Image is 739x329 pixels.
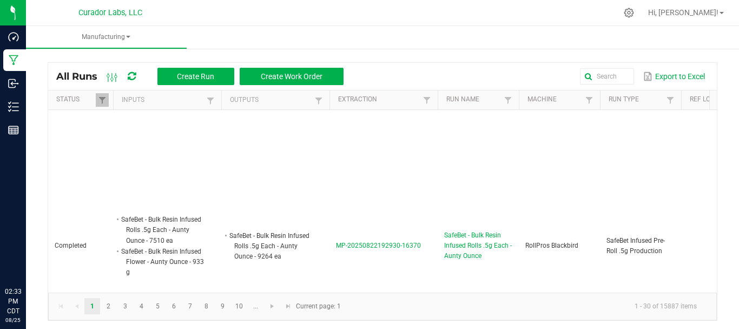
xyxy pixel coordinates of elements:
button: Create Run [157,68,234,85]
a: Filter [502,93,514,107]
span: Curador Labs, LLC [78,8,142,17]
inline-svg: Manufacturing [8,55,19,66]
a: Page 4 [134,298,149,314]
a: Page 6 [166,298,182,314]
a: Page 10 [232,298,247,314]
iframe: Resource center unread badge [32,241,45,254]
inline-svg: Dashboard [8,31,19,42]
span: Create Run [177,72,214,81]
a: Filter [583,93,596,107]
th: Outputs [221,91,329,110]
p: 08/25 [5,316,21,324]
a: Page 3 [117,298,133,314]
a: Page 7 [182,298,198,314]
li: SafeBet - Bulk Resin Infused Rolls .5g Each - Aunty Ounce - 7510 ea [120,214,205,246]
a: Page 11 [248,298,263,314]
div: Manage settings [622,8,636,18]
span: Go to the next page [268,302,276,311]
button: Create Work Order [240,68,344,85]
input: Search [580,68,634,85]
div: All Runs [56,67,352,86]
a: Go to the next page [265,298,280,314]
th: Inputs [113,91,221,110]
a: Manufacturing [26,26,187,49]
span: SafeBet - Bulk Resin Infused Rolls .5g Each - Aunty Ounce [444,230,512,262]
a: Run NameSortable [446,95,501,104]
a: Page 1 [84,298,100,314]
a: Filter [204,94,217,107]
a: Go to the last page [280,298,296,314]
a: Ref Lot NumberSortable [690,95,734,104]
kendo-pager-info: 1 - 30 of 15887 items [347,298,705,315]
a: StatusSortable [56,95,95,104]
a: Page 8 [199,298,214,314]
a: Filter [420,93,433,107]
span: SafeBet Infused Pre-Roll .5g Production [606,237,665,255]
inline-svg: Reports [8,125,19,136]
a: Run TypeSortable [609,95,663,104]
a: Filter [312,94,325,107]
p: 02:33 PM CDT [5,287,21,316]
a: ExtractionSortable [338,95,420,104]
span: Hi, [PERSON_NAME]! [648,8,718,17]
span: Create Work Order [261,72,322,81]
a: Filter [664,93,677,107]
li: SafeBet - Bulk Resin Infused Rolls .5g Each - Aunty Ounce - 9264 ea [228,230,313,262]
a: Page 2 [101,298,116,314]
a: Page 5 [150,298,166,314]
inline-svg: Inventory [8,101,19,112]
kendo-pager: Current page: 1 [48,293,717,320]
iframe: Resource center [11,242,43,275]
a: MachineSortable [527,95,582,104]
span: MP-20250822192930-16370 [336,242,421,249]
span: Manufacturing [26,33,187,42]
a: Filter [96,93,109,107]
button: Export to Excel [641,67,708,86]
span: Completed [55,242,87,249]
inline-svg: Inbound [8,78,19,89]
span: Go to the last page [284,302,293,311]
li: SafeBet - Bulk Resin Infused Flower - Aunty Ounce - 933 g [120,246,205,278]
span: RollPros Blackbird [525,242,578,249]
a: Page 9 [215,298,230,314]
